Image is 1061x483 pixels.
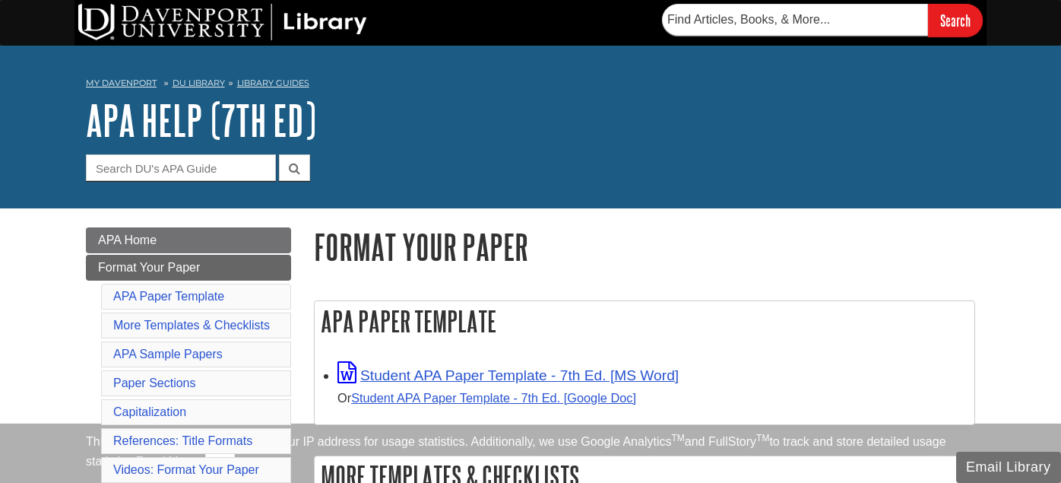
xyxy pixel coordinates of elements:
[113,405,186,418] a: Capitalization
[113,319,270,332] a: More Templates & Checklists
[113,290,224,303] a: APA Paper Template
[337,391,636,405] small: Or
[86,154,276,181] input: Search DU's APA Guide
[662,4,983,37] form: Searches DU Library's articles, books, and more
[113,348,223,361] a: APA Sample Papers
[315,301,974,342] h2: APA Paper Template
[86,255,291,281] a: Format Your Paper
[314,227,975,266] h1: Format Your Paper
[86,227,291,253] a: APA Home
[337,367,679,383] a: Link opens in new window
[113,377,196,389] a: Paper Sections
[78,4,367,40] img: DU Library
[928,4,983,37] input: Search
[956,452,1061,483] button: Email Library
[98,234,157,246] span: APA Home
[86,77,157,90] a: My Davenport
[237,78,309,88] a: Library Guides
[173,78,225,88] a: DU Library
[113,434,252,447] a: References: Title Formats
[98,261,200,274] span: Format Your Paper
[662,4,928,36] input: Find Articles, Books, & More...
[86,73,975,97] nav: breadcrumb
[86,97,316,144] a: APA Help (7th Ed)
[351,391,636,405] a: Student APA Paper Template - 7th Ed. [Google Doc]
[113,463,259,476] a: Videos: Format Your Paper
